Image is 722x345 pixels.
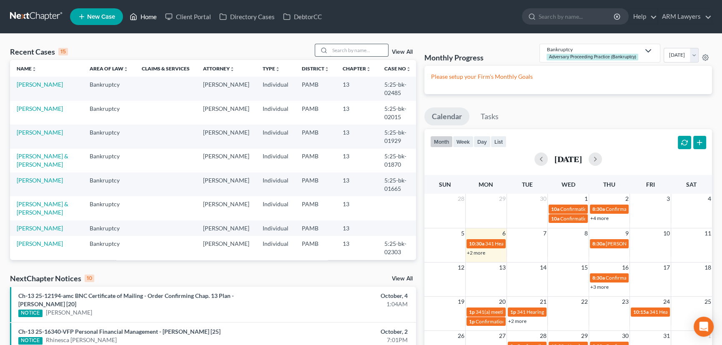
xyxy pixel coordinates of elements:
[431,72,705,81] p: Please setup your Firm's Monthly Goals
[256,125,295,148] td: Individual
[17,81,63,88] a: [PERSON_NAME]
[161,9,215,24] a: Client Portal
[460,228,465,238] span: 5
[646,181,655,188] span: Fri
[624,194,629,204] span: 2
[378,149,418,172] td: 5:25-bk-01870
[517,309,592,315] span: 341 Hearing for [PERSON_NAME]
[606,206,721,212] span: Confirmation hearing for Rhinesca [PERSON_NAME]
[629,9,657,24] a: Help
[17,65,37,72] a: Nameunfold_more
[10,273,94,283] div: NextChapter Notices
[336,196,378,220] td: 13
[295,220,336,236] td: PAMB
[508,318,526,324] a: +2 more
[378,125,418,148] td: 5:25-bk-01929
[474,136,491,147] button: day
[457,262,465,272] span: 12
[584,194,589,204] span: 1
[378,172,418,196] td: 5:25-bk-01665
[554,155,582,163] h2: [DATE]
[295,172,336,196] td: PAMB
[295,260,336,275] td: PAEB
[256,260,295,275] td: Individual
[17,129,63,136] a: [PERSON_NAME]
[469,318,475,325] span: 1p
[539,331,547,341] span: 28
[662,228,671,238] span: 10
[83,196,135,220] td: Bankruptcy
[467,250,485,256] a: +2 more
[283,327,408,336] div: October, 2
[686,181,697,188] span: Sat
[279,9,326,24] a: DebtorCC
[196,220,256,236] td: [PERSON_NAME]
[230,67,235,72] i: unfold_more
[336,260,378,275] td: 13
[83,172,135,196] td: Bankruptcy
[498,297,506,307] span: 20
[473,107,506,126] a: Tasks
[125,9,161,24] a: Home
[662,262,671,272] span: 17
[580,297,589,307] span: 22
[17,200,68,216] a: [PERSON_NAME] & [PERSON_NAME]
[592,275,605,281] span: 8:30a
[704,228,712,238] span: 11
[704,297,712,307] span: 25
[378,236,418,260] td: 5:25-bk-02303
[295,101,336,125] td: PAMB
[17,152,68,168] a: [PERSON_NAME] & [PERSON_NAME]
[196,260,256,275] td: [PERSON_NAME]
[501,228,506,238] span: 6
[539,297,547,307] span: 21
[560,215,656,222] span: Confirmation Hearing for [PERSON_NAME]
[283,292,408,300] div: October, 4
[196,236,256,260] td: [PERSON_NAME]
[295,149,336,172] td: PAMB
[621,297,629,307] span: 23
[621,262,629,272] span: 16
[662,297,671,307] span: 24
[453,136,474,147] button: week
[547,54,638,60] div: Adversary Proceeding Practice (Bankruptcy)
[256,101,295,125] td: Individual
[18,310,43,317] div: NOTICE
[457,297,465,307] span: 19
[521,181,532,188] span: Tue
[83,101,135,125] td: Bankruptcy
[32,67,37,72] i: unfold_more
[256,77,295,100] td: Individual
[83,220,135,236] td: Bankruptcy
[196,196,256,220] td: [PERSON_NAME]
[561,181,575,188] span: Wed
[430,136,453,147] button: month
[256,196,295,220] td: Individual
[87,14,115,20] span: New Case
[603,181,615,188] span: Thu
[196,149,256,172] td: [PERSON_NAME]
[378,77,418,100] td: 5:25-bk-02485
[624,228,629,238] span: 9
[392,276,413,282] a: View All
[666,194,671,204] span: 3
[584,228,589,238] span: 8
[10,47,68,57] div: Recent Cases
[392,49,413,55] a: View All
[606,240,673,247] span: [PERSON_NAME] 341 Meeting
[196,172,256,196] td: [PERSON_NAME]
[83,260,135,275] td: Bankruptcy
[551,206,559,212] span: 10a
[295,196,336,220] td: PAMB
[606,275,721,281] span: Confirmation hearing for Rhinesca [PERSON_NAME]
[83,77,135,100] td: Bankruptcy
[203,65,235,72] a: Attorneyunfold_more
[336,220,378,236] td: 13
[83,149,135,172] td: Bankruptcy
[378,260,418,275] td: 25-12194
[580,262,589,272] span: 15
[256,220,295,236] td: Individual
[424,52,484,62] h3: Monthly Progress
[590,284,609,290] a: +3 more
[560,206,656,212] span: Confirmation Hearing for [PERSON_NAME]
